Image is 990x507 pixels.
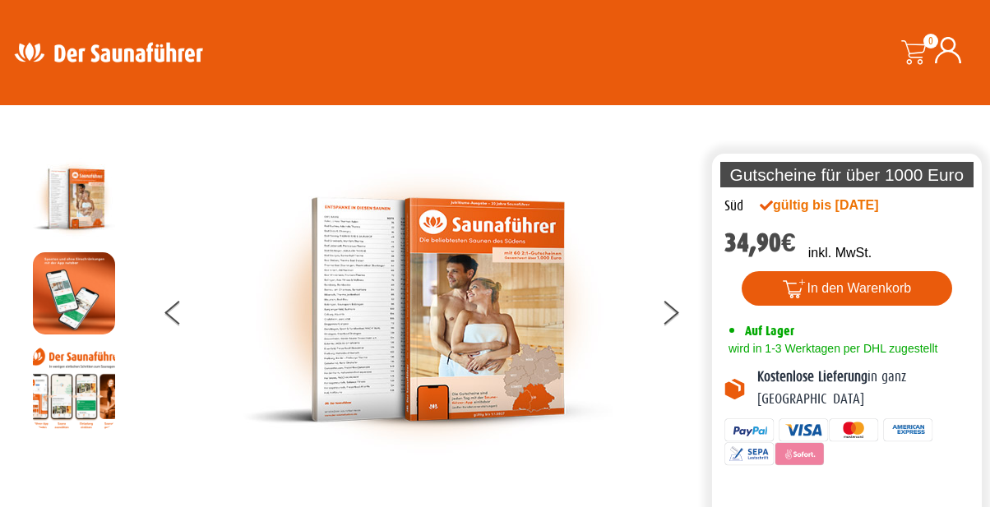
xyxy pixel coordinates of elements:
span: Auf Lager [745,323,794,339]
img: MOCKUP-iPhone_regional [33,252,115,334]
p: inkl. MwSt. [808,243,872,263]
bdi: 34,90 [724,228,796,258]
img: der-saunafuehrer-2025-sued [33,158,115,240]
b: Kostenlose Lieferung [757,369,867,385]
button: In den Warenkorb [742,271,953,306]
span: wird in 1-3 Werktagen per DHL zugestellt [724,342,937,355]
img: Anleitung7tn [33,347,115,429]
div: Süd [724,196,743,217]
img: der-saunafuehrer-2025-sued [243,158,613,462]
div: gültig bis [DATE] [760,196,914,215]
span: € [781,228,796,258]
span: 0 [923,34,938,48]
p: Gutscheine für über 1000 Euro [720,162,974,187]
p: in ganz [GEOGRAPHIC_DATA] [757,366,969,410]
